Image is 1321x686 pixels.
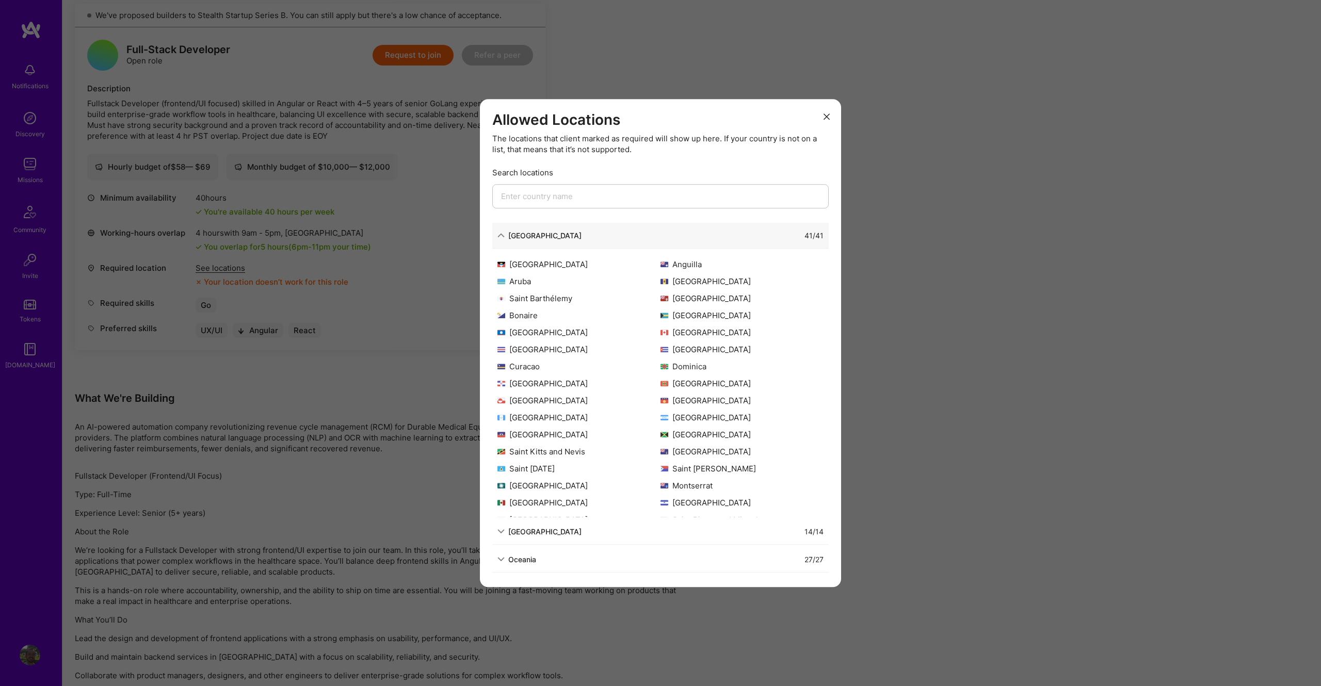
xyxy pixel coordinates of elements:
div: 27 / 27 [804,554,824,565]
div: Saint Pierre and Miquelon [660,514,824,525]
img: Montserrat [660,483,668,488]
div: 41 / 41 [804,230,824,241]
img: Anguilla [660,262,668,267]
div: [GEOGRAPHIC_DATA] [660,395,824,406]
img: Dominica [660,364,668,369]
img: Curacao [497,364,505,369]
div: [GEOGRAPHIC_DATA] [660,378,824,389]
div: [GEOGRAPHIC_DATA] [508,230,582,241]
img: Nicaragua [660,500,668,505]
div: Saint Kitts and Nevis [497,446,660,457]
div: Saint [PERSON_NAME] [660,463,824,474]
div: [GEOGRAPHIC_DATA] [660,446,824,457]
img: Belize [497,330,505,335]
i: icon ArrowDown [497,232,505,239]
div: Search locations [492,167,829,178]
img: Guatemala [497,415,505,420]
div: Curacao [497,361,660,372]
div: [GEOGRAPHIC_DATA] [497,514,660,525]
div: [GEOGRAPHIC_DATA] [497,378,660,389]
img: Mexico [497,500,505,505]
div: [GEOGRAPHIC_DATA] [660,344,824,355]
img: Bahamas [660,313,668,318]
img: Martinique [497,483,505,488]
div: Montserrat [660,480,824,491]
img: Canada [660,330,668,335]
img: Saint Barthélemy [497,296,505,301]
div: modal [480,99,841,587]
img: Costa Rica [497,347,505,352]
h3: Allowed Locations [492,111,829,129]
div: Dominica [660,361,824,372]
img: Antigua and Barbuda [497,262,505,267]
img: Grenada [660,381,668,386]
img: Dominican Republic [497,381,505,386]
img: Saint Kitts and Nevis [497,449,505,454]
div: [GEOGRAPHIC_DATA] [497,259,660,270]
div: [GEOGRAPHIC_DATA] [660,293,824,304]
img: Barbados [660,279,668,284]
div: The locations that client marked as required will show up here. If your country is not on a list,... [492,133,829,155]
div: Anguilla [660,259,824,270]
div: 14 / 14 [804,526,824,537]
div: [GEOGRAPHIC_DATA] [660,310,824,321]
img: Bermuda [660,296,668,301]
div: Aruba [497,276,660,287]
div: [GEOGRAPHIC_DATA] [497,429,660,440]
div: [GEOGRAPHIC_DATA] [497,412,660,423]
img: Aruba [497,279,505,284]
div: [GEOGRAPHIC_DATA] [660,497,824,508]
div: Saint Barthélemy [497,293,660,304]
div: [GEOGRAPHIC_DATA] [497,395,660,406]
img: Haiti [497,432,505,437]
div: [GEOGRAPHIC_DATA] [508,526,582,537]
img: Saint Martin [660,466,668,471]
input: Enter country name [492,184,829,208]
i: icon ArrowDown [497,528,505,535]
div: [GEOGRAPHIC_DATA] [497,327,660,338]
i: icon ArrowDown [497,556,505,563]
div: [GEOGRAPHIC_DATA] [497,497,660,508]
div: [GEOGRAPHIC_DATA] [497,480,660,491]
img: Cuba [660,347,668,352]
div: [GEOGRAPHIC_DATA] [660,429,824,440]
div: [GEOGRAPHIC_DATA] [660,327,824,338]
div: Oceania [508,554,536,565]
div: [GEOGRAPHIC_DATA] [660,412,824,423]
i: icon Close [824,113,830,120]
div: [GEOGRAPHIC_DATA] [497,344,660,355]
img: Cayman Islands [660,449,668,454]
div: Saint [DATE] [497,463,660,474]
img: Greenland [497,398,505,403]
img: Bonaire [497,313,505,318]
img: Jamaica [660,432,668,437]
div: Bonaire [497,310,660,321]
img: Honduras [660,415,668,420]
img: Saint Lucia [497,466,505,471]
div: [GEOGRAPHIC_DATA] [660,276,824,287]
img: Guadeloupe [660,398,668,403]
